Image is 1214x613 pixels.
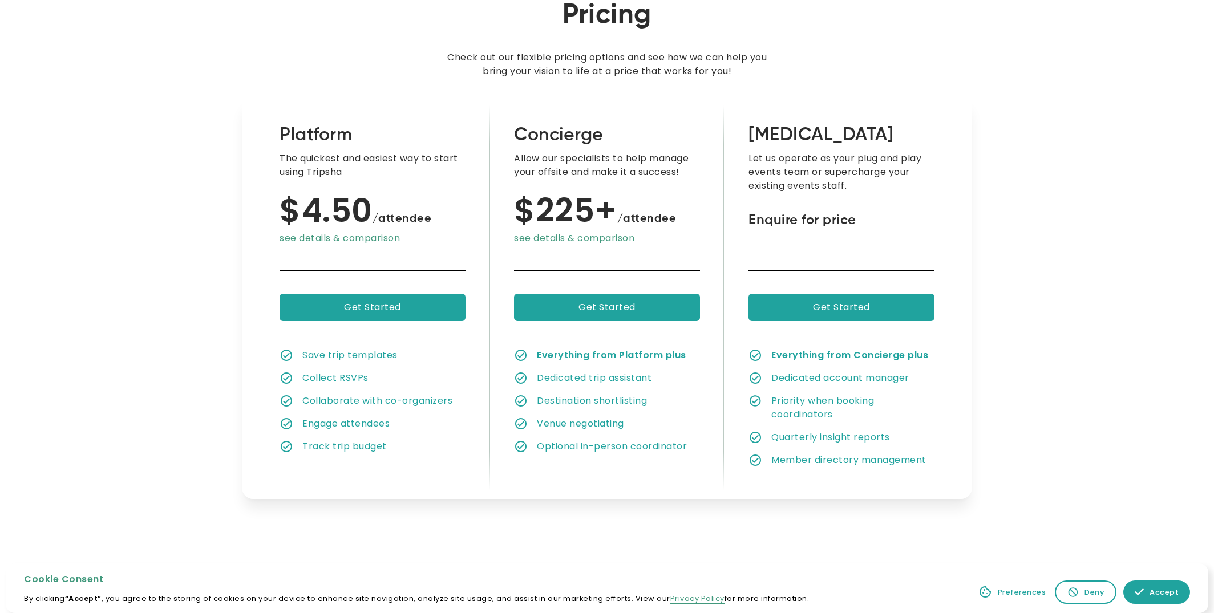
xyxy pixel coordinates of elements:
[280,124,466,148] h2: Platform
[748,294,934,321] a: Get Started
[302,440,387,453] div: Track trip budget
[748,124,934,148] h2: [MEDICAL_DATA]
[373,213,432,225] span: /attendee
[771,394,934,421] div: Priority when booking coordinators
[1123,580,1190,604] a: Accept
[514,294,700,321] a: Get Started
[537,348,686,362] strong: Everything from Platform plus
[748,211,934,230] div: Enquire for price
[998,587,1046,598] div: Preferences
[302,371,369,385] div: Collect RSVPs
[771,431,890,444] div: Quarterly insight reports
[280,211,466,245] a: $4.50/attendeesee details & comparison
[771,453,926,467] div: Member directory management
[748,152,934,193] div: Let us operate as your plug and play events team or supercharge your existing events staff.
[514,211,700,245] a: $225+/attendeesee details & comparison
[280,152,466,179] div: The quickest and easiest way to start using Tripsha
[24,593,809,604] p: By clicking , you agree to the storing of cookies on your device to enhance site navigation, anal...
[1055,580,1116,604] a: Deny
[443,51,771,78] p: Check out our flexible pricing options and see how we can help you bring your vision to life at a...
[65,594,102,603] strong: “Accept”
[617,213,677,225] span: /attendee
[280,232,466,245] div: see details & comparison
[670,594,725,604] a: Privacy Policy
[537,394,647,408] div: Destination shortlisting
[280,211,466,227] div: $4.50
[537,440,687,453] div: Optional in-person coordinator
[1150,587,1179,598] div: Accept
[771,348,928,362] strong: Everything from Concierge plus
[537,371,651,385] div: Dedicated trip assistant
[514,232,700,245] div: see details & comparison
[24,573,809,586] div: Cookie Consent
[514,152,700,179] div: Allow our specialists to help manage your offsite and make it a success!
[537,417,624,431] div: Venue negotiating
[302,394,452,408] div: Collaborate with co-organizers
[976,580,1049,604] a: Preferences
[1084,587,1104,598] div: Deny
[1135,587,1144,596] img: allow icon
[514,124,700,148] h2: Concierge
[302,348,398,362] div: Save trip templates
[302,417,390,431] div: Engage attendees
[771,371,909,385] div: Dedicated account manager
[514,211,700,227] div: $225+
[280,294,466,321] a: Get Started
